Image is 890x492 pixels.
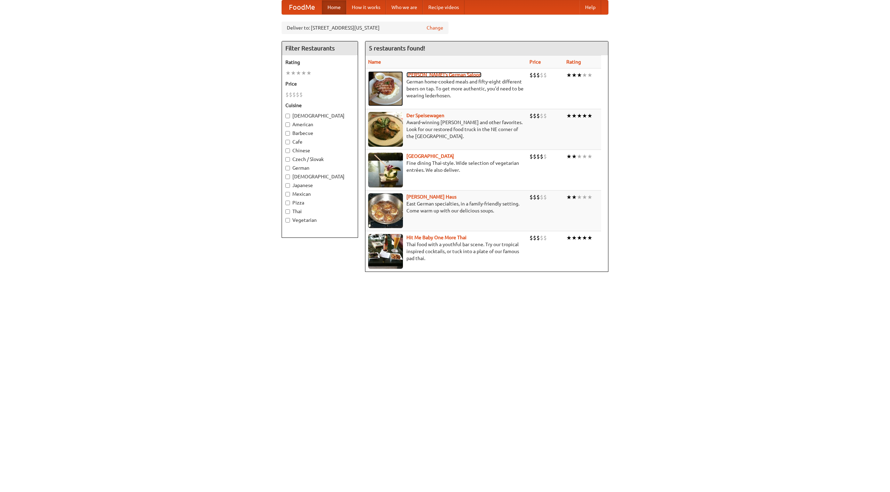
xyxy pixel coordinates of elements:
img: kohlhaus.jpg [368,193,403,228]
input: Mexican [285,192,290,196]
a: Der Speisewagen [406,113,444,118]
li: ★ [296,69,301,77]
li: ★ [572,71,577,79]
li: ★ [572,112,577,120]
li: $ [285,91,289,98]
a: Price [529,59,541,65]
h5: Cuisine [285,102,354,109]
li: $ [533,71,536,79]
li: $ [536,234,540,242]
li: ★ [587,71,592,79]
img: speisewagen.jpg [368,112,403,147]
li: $ [540,112,543,120]
li: $ [533,153,536,160]
a: Recipe videos [423,0,464,14]
li: ★ [572,193,577,201]
li: $ [543,112,547,120]
li: $ [543,234,547,242]
a: How it works [346,0,386,14]
input: American [285,122,290,127]
li: $ [289,91,292,98]
label: Barbecue [285,130,354,137]
li: $ [536,112,540,120]
li: $ [536,71,540,79]
a: FoodMe [282,0,322,14]
li: ★ [587,234,592,242]
li: ★ [577,71,582,79]
li: ★ [566,234,572,242]
li: ★ [566,153,572,160]
li: ★ [291,69,296,77]
img: satay.jpg [368,153,403,187]
a: Rating [566,59,581,65]
input: Thai [285,209,290,214]
label: Pizza [285,199,354,206]
li: ★ [587,153,592,160]
input: Chinese [285,148,290,153]
li: ★ [566,112,572,120]
li: $ [543,153,547,160]
a: Change [427,24,443,31]
a: Who we are [386,0,423,14]
li: $ [543,71,547,79]
a: Home [322,0,346,14]
label: Cafe [285,138,354,145]
li: $ [540,153,543,160]
li: ★ [285,69,291,77]
li: ★ [566,71,572,79]
li: ★ [306,69,311,77]
li: ★ [572,153,577,160]
li: $ [540,234,543,242]
li: $ [536,153,540,160]
li: ★ [577,153,582,160]
p: Fine dining Thai-style. Wide selection of vegetarian entrées. We also deliver. [368,160,524,174]
p: Thai food with a youthful bar scene. Try our tropical inspired cocktails, or tuck into a plate of... [368,241,524,262]
li: $ [540,71,543,79]
li: $ [529,112,533,120]
a: Hit Me Baby One More Thai [406,235,467,240]
li: ★ [582,193,587,201]
li: ★ [572,234,577,242]
img: babythai.jpg [368,234,403,269]
input: Pizza [285,201,290,205]
label: German [285,164,354,171]
li: ★ [577,234,582,242]
input: Czech / Slovak [285,157,290,162]
p: German home-cooked meals and fifty-eight different beers on tap. To get more authentic, you'd nee... [368,78,524,99]
li: ★ [582,71,587,79]
label: Vegetarian [285,217,354,224]
a: [PERSON_NAME] Haus [406,194,456,200]
li: $ [540,193,543,201]
li: ★ [301,69,306,77]
ng-pluralize: 5 restaurants found! [369,45,425,51]
p: Award-winning [PERSON_NAME] and other favorites. Look for our restored food truck in the NE corne... [368,119,524,140]
p: East German specialties, in a family-friendly setting. Come warm up with our delicious soups. [368,200,524,214]
label: [DEMOGRAPHIC_DATA] [285,173,354,180]
input: Barbecue [285,131,290,136]
li: $ [536,193,540,201]
label: [DEMOGRAPHIC_DATA] [285,112,354,119]
input: [DEMOGRAPHIC_DATA] [285,114,290,118]
a: [GEOGRAPHIC_DATA] [406,153,454,159]
input: Japanese [285,183,290,188]
a: [PERSON_NAME]'s German Saloon [406,72,482,78]
li: ★ [582,112,587,120]
li: $ [299,91,303,98]
li: $ [533,112,536,120]
label: Chinese [285,147,354,154]
input: Cafe [285,140,290,144]
h4: Filter Restaurants [282,41,358,55]
label: Mexican [285,191,354,197]
li: $ [296,91,299,98]
li: $ [529,153,533,160]
li: ★ [582,153,587,160]
label: American [285,121,354,128]
img: esthers.jpg [368,71,403,106]
h5: Price [285,80,354,87]
li: $ [529,71,533,79]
